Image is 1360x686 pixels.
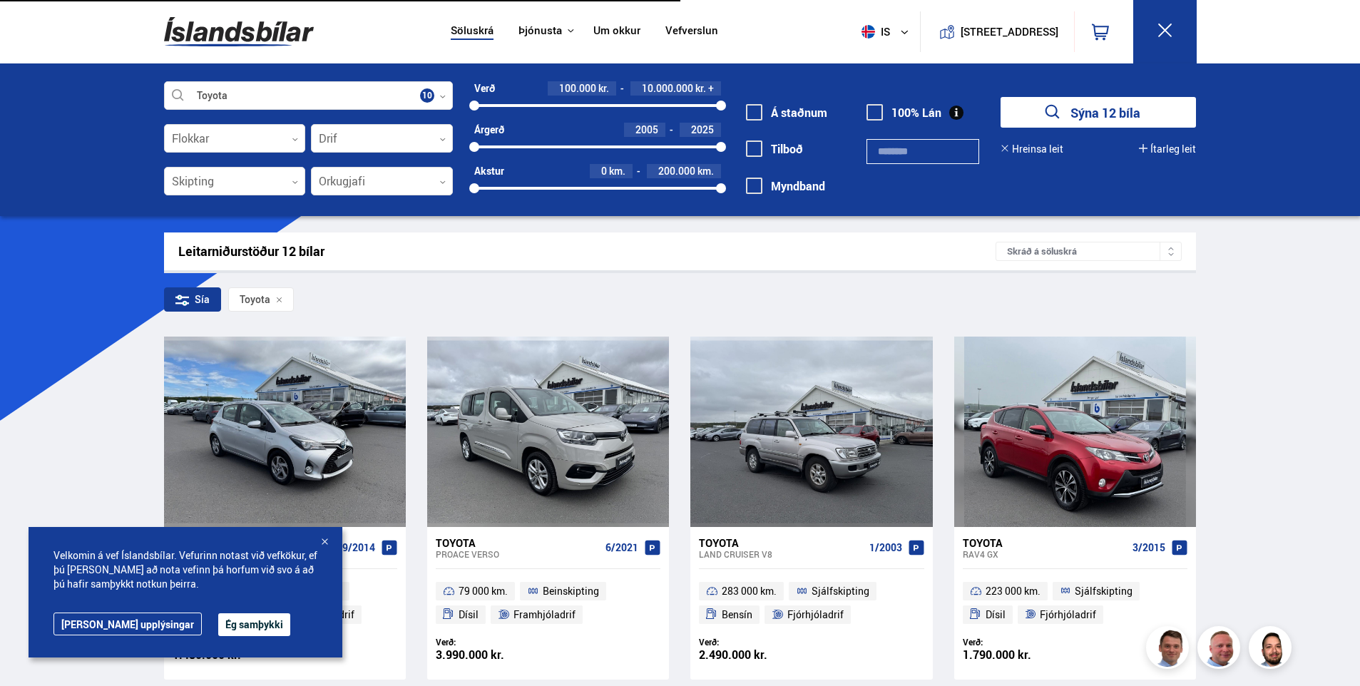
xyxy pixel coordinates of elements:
button: Ég samþykki [218,613,290,636]
button: Sýna 12 bíla [1001,97,1196,128]
a: Toyota Proace VERSO 6/2021 79 000 km. Beinskipting Dísil Framhjóladrif Verð: 3.990.000 kr. [427,527,669,680]
button: Þjónusta [518,24,562,38]
span: Beinskipting [543,583,599,600]
div: Skráð á söluskrá [996,242,1182,261]
button: Ítarleg leit [1139,143,1196,155]
div: 3.990.000 kr. [436,649,548,661]
a: Vefverslun [665,24,718,39]
div: Land Cruiser V8 [699,549,863,559]
div: Toyota [436,536,600,549]
span: Toyota [240,294,270,305]
div: Toyota [963,536,1127,549]
span: Fjórhjóladrif [1040,606,1096,623]
span: 100.000 [559,81,596,95]
span: 2005 [635,123,658,136]
label: Myndband [746,180,825,193]
img: FbJEzSuNWCJXmdc-.webp [1148,628,1191,671]
label: Tilboð [746,143,803,155]
button: is [856,11,920,53]
span: km. [697,165,714,177]
a: [STREET_ADDRESS] [928,11,1066,52]
span: 223 000 km. [986,583,1041,600]
img: svg+xml;base64,PHN2ZyB4bWxucz0iaHR0cDovL3d3dy53My5vcmcvMjAwMC9zdmciIHdpZHRoPSI1MTIiIGhlaWdodD0iNT... [861,25,875,39]
div: RAV4 GX [963,549,1127,559]
label: Á staðnum [746,106,827,119]
a: Söluskrá [451,24,494,39]
span: 3/2015 [1133,542,1165,553]
a: Um okkur [593,24,640,39]
label: 100% Lán [866,106,941,119]
span: 6/2021 [605,542,638,553]
div: Verð: [436,637,548,647]
span: 10.000.000 [642,81,693,95]
span: Velkomin á vef Íslandsbílar. Vefurinn notast við vefkökur, ef þú [PERSON_NAME] að nota vefinn þá ... [53,548,317,591]
span: 1/2003 [869,542,902,553]
div: 2.490.000 kr. [699,649,812,661]
div: Sía [164,287,221,312]
button: Hreinsa leit [1001,143,1063,155]
span: 2025 [691,123,714,136]
div: 1.790.000 kr. [963,649,1075,661]
a: [PERSON_NAME] upplýsingar [53,613,202,635]
div: Proace VERSO [436,549,600,559]
span: Fjórhjóladrif [787,606,844,623]
span: 0 [601,164,607,178]
span: km. [609,165,625,177]
span: is [856,25,891,39]
span: Dísil [459,606,479,623]
span: + [708,83,714,94]
img: siFngHWaQ9KaOqBr.png [1200,628,1242,671]
span: kr. [695,83,706,94]
div: Verð [474,83,495,94]
div: Árgerð [474,124,504,135]
span: Bensín [722,606,752,623]
a: Toyota RAV4 GX 3/2015 223 000 km. Sjálfskipting Dísil Fjórhjóladrif Verð: 1.790.000 kr. [954,527,1196,680]
div: Verð: [699,637,812,647]
img: nhp88E3Fdnt1Opn2.png [1251,628,1294,671]
span: Sjálfskipting [812,583,869,600]
button: [STREET_ADDRESS] [966,26,1053,38]
span: 9/2014 [342,542,375,553]
span: Sjálfskipting [1075,583,1133,600]
img: G0Ugv5HjCgRt.svg [164,9,314,55]
span: 283 000 km. [722,583,777,600]
a: Toyota Land Cruiser V8 1/2003 283 000 km. Sjálfskipting Bensín Fjórhjóladrif Verð: 2.490.000 kr. [690,527,932,680]
span: Framhjóladrif [513,606,576,623]
div: Leitarniðurstöður 12 bílar [178,244,996,259]
div: Verð: [963,637,1075,647]
div: Akstur [474,165,504,177]
div: Toyota [699,536,863,549]
span: Dísil [986,606,1006,623]
span: kr. [598,83,609,94]
div: 1.480.000 kr. [173,649,285,661]
span: 79 000 km. [459,583,508,600]
span: 200.000 [658,164,695,178]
